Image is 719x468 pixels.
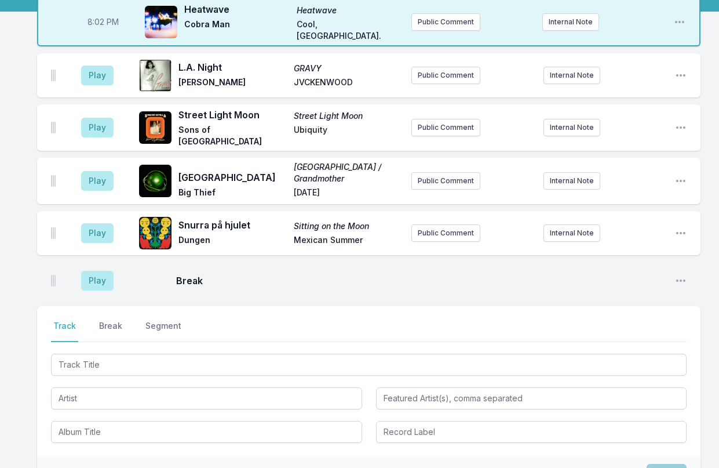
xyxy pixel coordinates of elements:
[294,234,402,248] span: Mexican Summer
[411,13,480,31] button: Public Comment
[411,119,480,136] button: Public Comment
[675,122,687,133] button: Open playlist item options
[294,220,402,232] span: Sitting on the Moon
[143,320,184,342] button: Segment
[294,161,402,184] span: [GEOGRAPHIC_DATA] / Grandmother
[411,224,480,242] button: Public Comment
[294,63,402,74] span: GRAVY
[675,227,687,239] button: Open playlist item options
[294,187,402,201] span: [DATE]
[51,70,56,81] img: Drag Handle
[81,66,114,85] button: Play
[51,354,687,376] input: Track Title
[139,111,171,144] img: Street Light Moon
[178,124,287,147] span: Sons of [GEOGRAPHIC_DATA]
[675,275,687,286] button: Open playlist item options
[139,59,171,92] img: GRAVY
[51,320,78,342] button: Track
[139,165,171,197] img: Los Angeles / Grandmother
[543,67,600,84] button: Internal Note
[411,172,480,190] button: Public Comment
[543,172,600,190] button: Internal Note
[178,218,287,232] span: Snurra på hjulet
[139,217,171,249] img: Sitting on the Moon
[178,234,287,248] span: Dungen
[51,227,56,239] img: Drag Handle
[81,271,114,291] button: Play
[97,320,125,342] button: Break
[376,421,687,443] input: Record Label
[178,108,287,122] span: Street Light Moon
[178,77,287,90] span: [PERSON_NAME]
[294,77,402,90] span: JVCKENWOOD
[297,19,402,42] span: Cool, [GEOGRAPHIC_DATA].
[543,224,600,242] button: Internal Note
[184,19,290,42] span: Cobra Man
[543,119,600,136] button: Internal Note
[51,421,362,443] input: Album Title
[81,223,114,243] button: Play
[178,170,287,184] span: [GEOGRAPHIC_DATA]
[87,16,119,28] span: Timestamp
[178,187,287,201] span: Big Thief
[51,122,56,133] img: Drag Handle
[294,124,402,147] span: Ubiquity
[675,175,687,187] button: Open playlist item options
[184,2,290,16] span: Heatwave
[297,5,402,16] span: Heatwave
[542,13,599,31] button: Internal Note
[294,110,402,122] span: Street Light Moon
[411,67,480,84] button: Public Comment
[81,171,114,191] button: Play
[376,387,687,409] input: Featured Artist(s), comma separated
[178,60,287,74] span: L.A. Night
[674,16,685,28] button: Open playlist item options
[176,274,666,288] span: Break
[675,70,687,81] button: Open playlist item options
[145,6,177,38] img: Heatwave
[81,118,114,137] button: Play
[51,387,362,409] input: Artist
[51,175,56,187] img: Drag Handle
[51,275,56,286] img: Drag Handle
